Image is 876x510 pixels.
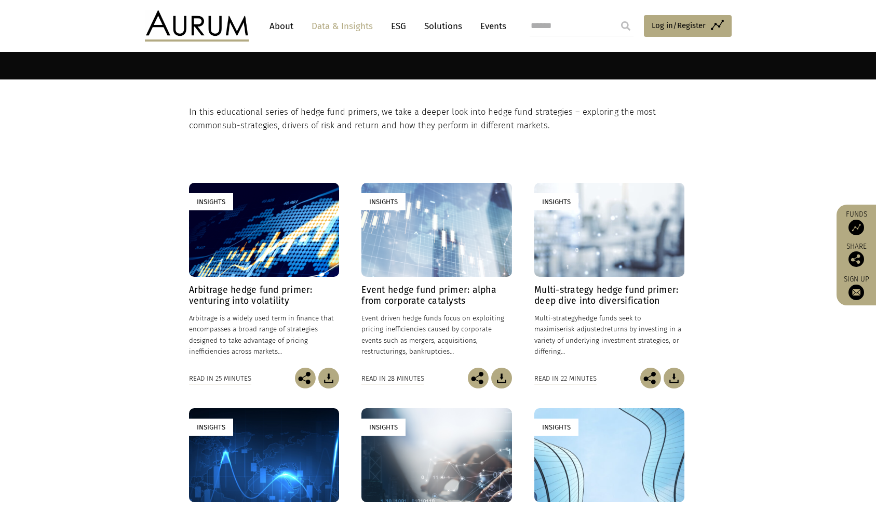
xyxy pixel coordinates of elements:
a: Data & Insights [306,17,378,36]
span: sub-strategies [222,120,278,130]
p: Event driven hedge funds focus on exploiting pricing inefficiencies caused by corporate events su... [361,313,511,357]
a: Solutions [419,17,467,36]
img: Aurum [145,10,249,42]
a: About [264,17,299,36]
h4: Arbitrage hedge fund primer: venturing into volatility [189,285,339,306]
a: Insights Arbitrage hedge fund primer: venturing into volatility Arbitrage is a widely used term i... [189,183,339,368]
p: hedge funds seek to maximise returns by investing in a variety of underlying investment strategie... [534,313,684,357]
div: Share [842,243,871,267]
span: Log in/Register [652,19,706,32]
span: risk-adjusted [563,325,604,333]
a: Sign up [842,275,871,300]
div: Insights [361,419,406,436]
div: Read in 22 minutes [534,373,597,384]
div: Insights [361,193,406,210]
a: Events [475,17,506,36]
img: Download Article [491,368,512,388]
a: Log in/Register [644,15,732,37]
img: Download Article [664,368,684,388]
div: Insights [189,419,233,436]
div: Insights [189,193,233,210]
img: Share this post [295,368,316,388]
h4: Event hedge fund primer: alpha from corporate catalysts [361,285,511,306]
a: Insights Event hedge fund primer: alpha from corporate catalysts Event driven hedge funds focus o... [361,183,511,368]
input: Submit [615,16,636,36]
p: In this educational series of hedge fund primers, we take a deeper look into hedge fund strategie... [189,105,685,133]
img: Share this post [848,251,864,267]
a: Insights Multi-strategy hedge fund primer: deep dive into diversification Multi-strategyhedge fun... [534,183,684,368]
span: Multi-strategy [534,314,578,322]
img: Share this post [640,368,661,388]
a: ESG [386,17,411,36]
img: Download Article [318,368,339,388]
img: Sign up to our newsletter [848,285,864,300]
img: Share this post [468,368,489,388]
p: Arbitrage is a widely used term in finance that encompasses a broad range of strategies designed ... [189,313,339,357]
div: Insights [534,193,578,210]
a: Funds [842,210,871,235]
div: Insights [534,419,578,436]
div: Read in 25 minutes [189,373,251,384]
h4: Multi-strategy hedge fund primer: deep dive into diversification [534,285,684,306]
img: Access Funds [848,220,864,235]
div: Read in 28 minutes [361,373,424,384]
